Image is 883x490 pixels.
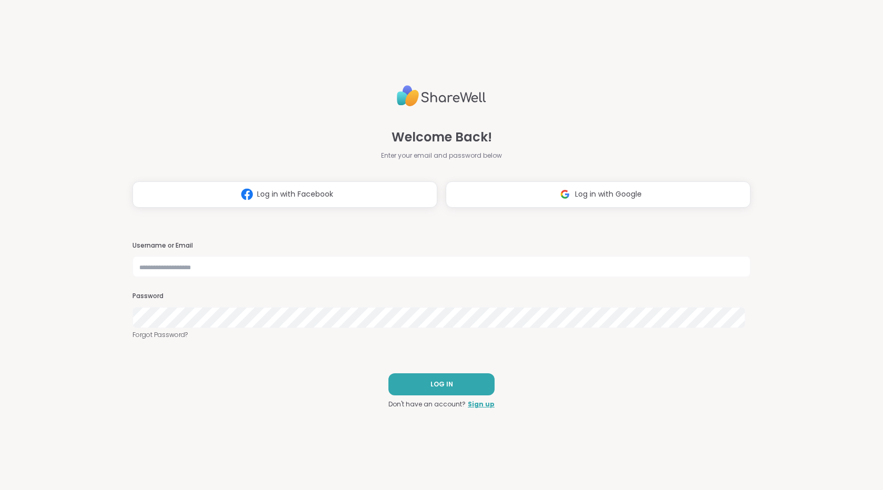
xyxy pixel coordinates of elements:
img: ShareWell Logo [397,81,486,111]
span: Log in with Google [575,189,642,200]
button: Log in with Facebook [132,181,437,208]
button: LOG IN [388,373,495,395]
h3: Username or Email [132,241,751,250]
a: Forgot Password? [132,330,751,340]
button: Log in with Google [446,181,751,208]
span: Log in with Facebook [257,189,333,200]
span: Enter your email and password below [381,151,502,160]
span: Don't have an account? [388,400,466,409]
a: Sign up [468,400,495,409]
span: LOG IN [430,380,453,389]
span: Welcome Back! [392,128,492,147]
h3: Password [132,292,751,301]
img: ShareWell Logomark [555,185,575,204]
img: ShareWell Logomark [237,185,257,204]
